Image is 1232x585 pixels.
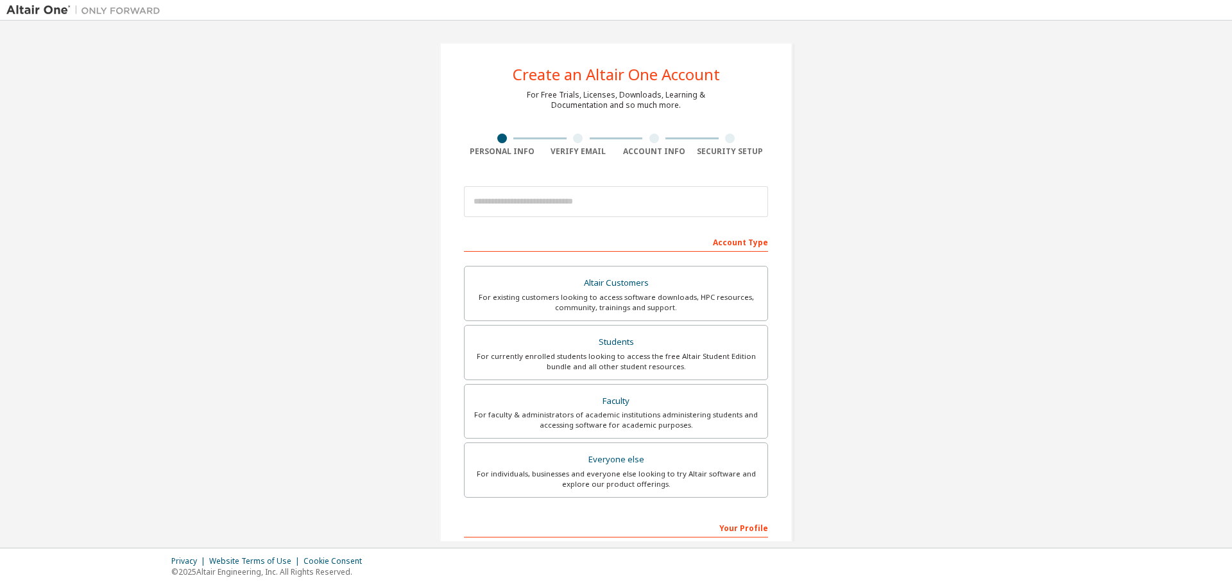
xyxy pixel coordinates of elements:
div: Verify Email [540,146,617,157]
div: Account Info [616,146,692,157]
div: Faculty [472,392,760,410]
div: For Free Trials, Licenses, Downloads, Learning & Documentation and so much more. [527,90,705,110]
div: Personal Info [464,146,540,157]
div: Cookie Consent [304,556,370,566]
div: For existing customers looking to access software downloads, HPC resources, community, trainings ... [472,292,760,313]
div: Website Terms of Use [209,556,304,566]
div: Privacy [171,556,209,566]
div: Everyone else [472,451,760,469]
div: Account Type [464,231,768,252]
div: For faculty & administrators of academic institutions administering students and accessing softwa... [472,410,760,430]
p: © 2025 Altair Engineering, Inc. All Rights Reserved. [171,566,370,577]
img: Altair One [6,4,167,17]
div: Your Profile [464,517,768,537]
div: For currently enrolled students looking to access the free Altair Student Edition bundle and all ... [472,351,760,372]
div: Create an Altair One Account [513,67,720,82]
div: Students [472,333,760,351]
div: Security Setup [692,146,769,157]
div: For individuals, businesses and everyone else looking to try Altair software and explore our prod... [472,469,760,489]
div: Altair Customers [472,274,760,292]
